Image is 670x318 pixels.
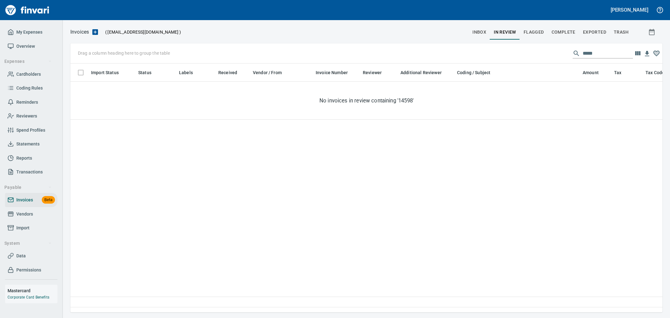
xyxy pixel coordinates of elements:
[5,193,57,207] a: InvoicesBeta
[614,69,629,76] span: Tax
[611,7,648,13] h5: [PERSON_NAME]
[363,69,382,76] span: Reviewer
[4,58,52,65] span: Expenses
[583,69,599,76] span: Amount
[16,210,33,218] span: Vendors
[5,109,57,123] a: Reviewers
[16,84,43,92] span: Coding Rules
[642,26,662,38] button: Show invoices within a particular date range
[5,263,57,277] a: Permissions
[42,196,55,204] span: Beta
[16,70,41,78] span: Cardholders
[5,123,57,137] a: Spend Profiles
[457,69,490,76] span: Coding / Subject
[5,81,57,95] a: Coding Rules
[8,287,57,294] h6: Mastercard
[138,69,151,76] span: Status
[316,69,356,76] span: Invoice Number
[70,28,89,36] p: Invoices
[253,69,290,76] span: Vendor / From
[218,69,245,76] span: Received
[16,252,26,260] span: Data
[5,137,57,151] a: Statements
[8,295,49,299] a: Corporate Card Benefits
[2,182,54,193] button: Payable
[16,266,41,274] span: Permissions
[4,239,52,247] span: System
[2,238,54,249] button: System
[5,221,57,235] a: Import
[524,28,544,36] span: Flagged
[16,28,42,36] span: My Expenses
[5,165,57,179] a: Transactions
[179,69,201,76] span: Labels
[4,3,51,18] img: Finvari
[5,25,57,39] a: My Expenses
[645,69,664,76] span: Tax Code
[179,69,193,76] span: Labels
[16,112,37,120] span: Reviewers
[319,97,414,104] big: No invoices in review containing '14598'
[652,49,661,58] button: Column choices favorited. Click to reset to default
[101,29,181,35] p: ( )
[5,249,57,263] a: Data
[91,69,119,76] span: Import Status
[583,69,607,76] span: Amount
[5,207,57,221] a: Vendors
[609,5,650,15] button: [PERSON_NAME]
[494,28,516,36] span: In Review
[78,50,170,56] p: Drag a column heading here to group the table
[70,28,89,36] nav: breadcrumb
[583,28,606,36] span: Exported
[363,69,390,76] span: Reviewer
[4,184,52,191] span: Payable
[5,39,57,53] a: Overview
[16,224,30,232] span: Import
[138,69,160,76] span: Status
[457,69,498,76] span: Coding / Subject
[16,126,45,134] span: Spend Profiles
[5,151,57,165] a: Reports
[5,95,57,109] a: Reminders
[614,28,629,36] span: trash
[5,67,57,81] a: Cardholders
[16,168,43,176] span: Transactions
[472,28,486,36] span: inbox
[107,29,179,35] span: [EMAIL_ADDRESS][DOMAIN_NAME]
[633,49,642,58] button: Choose columns to display
[16,154,32,162] span: Reports
[91,69,127,76] span: Import Status
[16,42,35,50] span: Overview
[316,69,348,76] span: Invoice Number
[642,49,652,58] button: Download table
[16,140,40,148] span: Statements
[89,28,101,36] button: Upload an Invoice
[2,56,54,67] button: Expenses
[400,69,442,76] span: Additional Reviewer
[16,98,38,106] span: Reminders
[218,69,237,76] span: Received
[16,196,33,204] span: Invoices
[614,69,621,76] span: Tax
[253,69,282,76] span: Vendor / From
[552,28,575,36] span: Complete
[400,69,450,76] span: Additional Reviewer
